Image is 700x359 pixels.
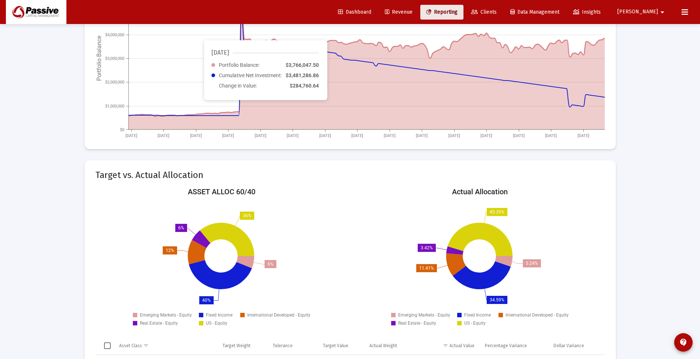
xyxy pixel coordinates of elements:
div: Percentage Variance [485,343,527,349]
text: 45.35% [490,209,504,215]
text: International Developed - Equity [247,312,310,318]
a: Dashboard [332,5,377,20]
text: [DATE] [480,133,492,138]
span: Show filter options for column 'Actual Value' [443,343,448,348]
span: Data Management [510,9,559,15]
td: Column Target Value [318,337,364,355]
text: [DATE] [319,133,331,138]
text: $4,000,000 [105,33,124,37]
div: Target Weight [223,343,251,349]
text: US - Equity [464,321,486,326]
text: Emerging Markets - Equity [398,312,450,318]
td: Column Asset Class [114,337,217,355]
button: [PERSON_NAME] [608,4,676,19]
a: Clients [465,5,503,20]
text: [DATE] [125,133,137,138]
text: [DATE] [577,133,589,138]
a: Revenue [379,5,418,20]
text: Fixed Income [206,312,232,318]
text: Emerging Markets - Equity [140,312,192,318]
div: Target Value [323,343,348,349]
text: Actual Allocation [452,187,507,196]
td: Column Tolerance [268,337,318,355]
text: US - Equity [206,321,227,326]
td: Column Actual Value [415,337,480,355]
text: Real Estate - Equity [398,321,436,326]
span: Dashboard [338,9,371,15]
td: Column Dollar Variance [548,337,605,355]
text: 3.42% [421,245,433,250]
img: Dashboard [11,5,61,20]
span: Insights [573,9,601,15]
mat-icon: contact_support [679,338,688,347]
text: [DATE] [448,133,460,138]
div: Tolerance [273,343,293,349]
text: [DATE] [513,133,525,138]
span: Reporting [426,9,458,15]
text: [DATE] [287,133,299,138]
text: $2,000,000 [105,80,124,85]
td: Column Percentage Variance [480,337,548,355]
td: Column Target Weight [217,337,268,355]
div: Actual Value [449,343,475,349]
text: $3,000,000 [105,56,124,61]
span: Revenue [385,9,413,15]
text: [DATE] [384,133,396,138]
text: $1,000,000 [105,104,124,109]
text: $0 [120,127,124,132]
mat-card-title: Target vs. Actual Allocation [96,171,203,179]
text: [DATE] [222,133,234,138]
text: [DATE] [545,133,557,138]
text: 34.59% [490,297,504,302]
a: Reporting [420,5,463,20]
text: 12% [166,248,174,253]
text: 5.24% [526,261,538,266]
span: [PERSON_NAME] [617,9,658,15]
span: Show filter options for column 'Asset Class' [143,343,149,348]
text: [DATE] [351,133,363,138]
text: 40% [202,298,211,303]
a: Data Management [504,5,565,20]
a: Insights [567,5,607,20]
text: [DATE] [158,133,169,138]
text: International Developed - Equity [506,312,569,318]
text: Portfolio Balance [96,36,103,81]
text: [DATE] [255,133,266,138]
span: Clients [471,9,497,15]
text: 6% [178,225,184,230]
text: [DATE] [190,133,202,138]
td: Column Actual Weight [364,337,415,355]
div: Asset Class [119,343,142,349]
text: 36% [243,213,251,218]
text: Fixed Income [464,312,491,318]
div: Actual Weight [369,343,397,349]
text: Real Estate - Equity [140,321,178,326]
text: [DATE] [416,133,428,138]
text: ASSET ALLOC 60/40 [187,187,255,196]
text: 6% [268,261,273,267]
text: 11.41% [419,266,434,271]
mat-icon: arrow_drop_down [658,5,667,20]
div: Select all [104,342,111,349]
div: Dollar Variance [554,343,584,349]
